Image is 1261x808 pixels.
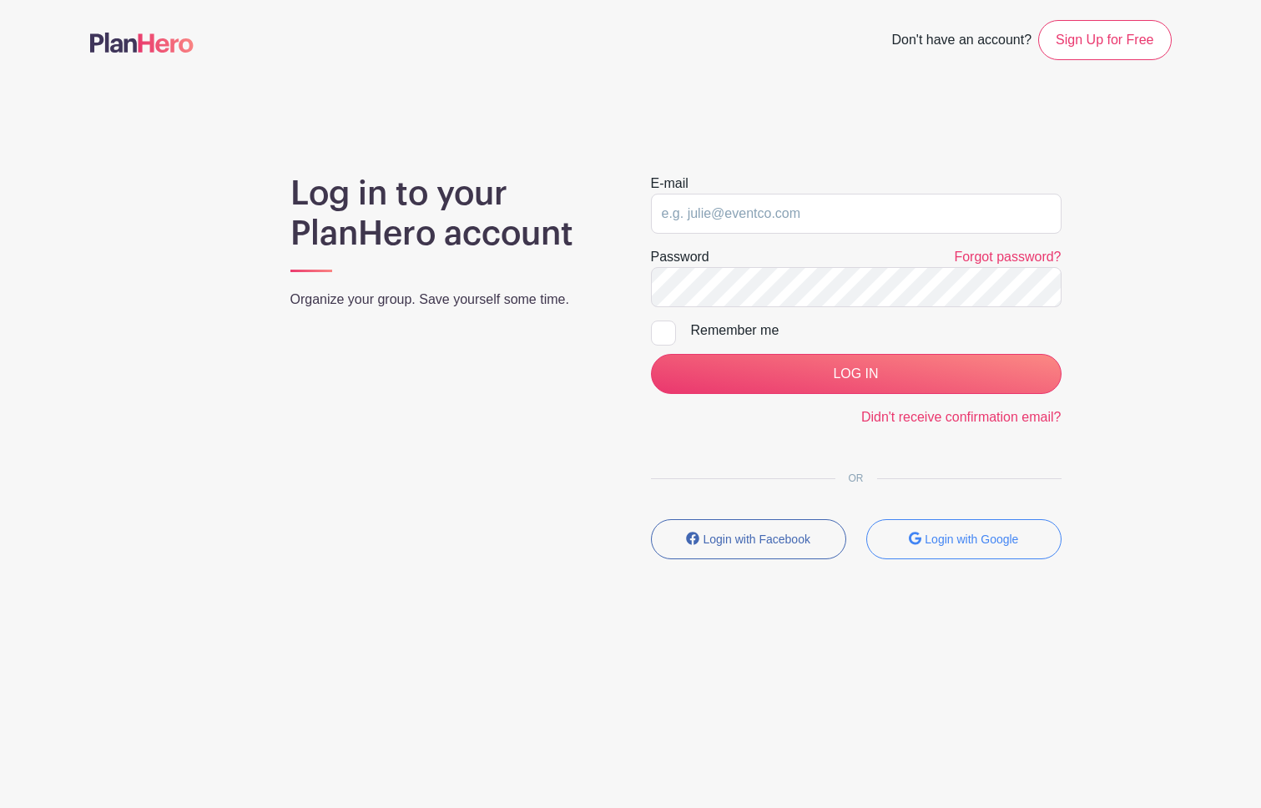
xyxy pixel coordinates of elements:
[651,174,689,194] label: E-mail
[651,519,846,559] button: Login with Facebook
[1038,20,1171,60] a: Sign Up for Free
[835,472,877,484] span: OR
[866,519,1062,559] button: Login with Google
[90,33,194,53] img: logo-507f7623f17ff9eddc593b1ce0a138ce2505c220e1c5a4e2b4648c50719b7d32.svg
[704,533,810,546] small: Login with Facebook
[651,194,1062,234] input: e.g. julie@eventco.com
[691,321,1062,341] div: Remember me
[861,410,1062,424] a: Didn't receive confirmation email?
[290,174,611,254] h1: Log in to your PlanHero account
[651,247,709,267] label: Password
[290,290,611,310] p: Organize your group. Save yourself some time.
[925,533,1018,546] small: Login with Google
[954,250,1061,264] a: Forgot password?
[651,354,1062,394] input: LOG IN
[891,23,1031,60] span: Don't have an account?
